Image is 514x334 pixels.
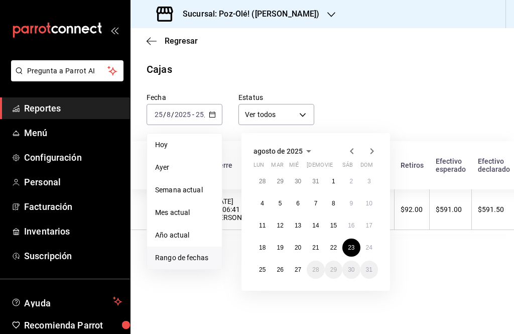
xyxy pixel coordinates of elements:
[24,151,122,164] span: Configuración
[24,318,122,332] span: Recomienda Parrot
[253,172,271,190] button: 28 de julio de 2025
[155,185,214,195] span: Semana actual
[295,244,301,251] abbr: 20 de agosto de 2025
[342,162,353,172] abbr: sábado
[289,162,299,172] abbr: miércoles
[307,216,324,235] button: 14 de agosto de 2025
[147,62,172,77] div: Cajas
[360,261,378,279] button: 31 de agosto de 2025
[259,178,266,185] abbr: 28 de julio de 2025
[325,162,333,172] abbr: viernes
[253,194,271,212] button: 4 de agosto de 2025
[155,230,214,241] span: Año actual
[24,175,122,189] span: Personal
[312,178,319,185] abbr: 31 de julio de 2025
[289,239,307,257] button: 20 de agosto de 2025
[289,216,307,235] button: 13 de agosto de 2025
[348,266,354,273] abbr: 30 de agosto de 2025
[289,261,307,279] button: 27 de agosto de 2025
[330,244,337,251] abbr: 22 de agosto de 2025
[253,145,315,157] button: agosto de 2025
[279,200,282,207] abbr: 5 de agosto de 2025
[342,216,360,235] button: 16 de agosto de 2025
[312,222,319,229] abbr: 14 de agosto de 2025
[342,172,360,190] button: 2 de agosto de 2025
[277,266,283,273] abbr: 26 de agosto de 2025
[367,178,371,185] abbr: 3 de agosto de 2025
[155,140,214,150] span: Hoy
[325,216,342,235] button: 15 de agosto de 2025
[271,162,283,172] abbr: martes
[27,66,108,76] span: Pregunta a Parrot AI
[166,110,171,119] input: --
[277,244,283,251] abbr: 19 de agosto de 2025
[192,110,194,119] span: -
[165,36,198,46] span: Regresar
[253,216,271,235] button: 11 de agosto de 2025
[271,194,289,212] button: 5 de agosto de 2025
[175,8,319,20] h3: Sucursal: Poz-Olé! ([PERSON_NAME])
[307,239,324,257] button: 21 de agosto de 2025
[253,239,271,257] button: 18 de agosto de 2025
[366,222,372,229] abbr: 17 de agosto de 2025
[366,266,372,273] abbr: 31 de agosto de 2025
[348,222,354,229] abbr: 16 de agosto de 2025
[325,239,342,257] button: 22 de agosto de 2025
[349,200,353,207] abbr: 9 de agosto de 2025
[195,110,204,119] input: --
[478,157,510,173] div: Efectivo declarado
[478,205,509,213] div: $591.50
[253,162,264,172] abbr: lunes
[342,239,360,257] button: 23 de agosto de 2025
[332,200,335,207] abbr: 8 de agosto de 2025
[307,261,324,279] button: 28 de agosto de 2025
[24,249,122,263] span: Suscripción
[271,216,289,235] button: 12 de agosto de 2025
[24,295,109,307] span: Ayuda
[7,73,123,83] a: Pregunta a Parrot AI
[307,194,324,212] button: 7 de agosto de 2025
[11,60,123,81] button: Pregunta a Parrot AI
[259,244,266,251] abbr: 18 de agosto de 2025
[204,110,207,119] span: /
[325,261,342,279] button: 29 de agosto de 2025
[238,104,314,125] div: Ver todos
[174,110,191,119] input: ----
[163,110,166,119] span: /
[271,261,289,279] button: 26 de agosto de 2025
[253,147,303,155] span: agosto de 2025
[277,178,283,185] abbr: 29 de julio de 2025
[24,126,122,140] span: Menú
[342,261,360,279] button: 30 de agosto de 2025
[110,26,118,34] button: open_drawer_menu
[366,200,372,207] abbr: 10 de agosto de 2025
[366,244,372,251] abbr: 24 de agosto de 2025
[24,101,122,115] span: Reportes
[289,194,307,212] button: 6 de agosto de 2025
[314,200,318,207] abbr: 7 de agosto de 2025
[307,162,366,172] abbr: jueves
[253,261,271,279] button: 25 de agosto de 2025
[155,253,214,263] span: Rango de fechas
[349,178,353,185] abbr: 2 de agosto de 2025
[360,162,373,172] abbr: domingo
[271,172,289,190] button: 29 de julio de 2025
[24,200,122,213] span: Facturación
[147,36,198,46] button: Regresar
[348,244,354,251] abbr: 23 de agosto de 2025
[325,194,342,212] button: 8 de agosto de 2025
[312,266,319,273] abbr: 28 de agosto de 2025
[213,161,267,169] div: Cierre
[259,266,266,273] abbr: 25 de agosto de 2025
[325,172,342,190] button: 1 de agosto de 2025
[360,172,378,190] button: 3 de agosto de 2025
[307,172,324,190] button: 31 de julio de 2025
[330,222,337,229] abbr: 15 de agosto de 2025
[24,225,122,238] span: Inventarios
[312,244,319,251] abbr: 21 de agosto de 2025
[295,266,301,273] abbr: 27 de agosto de 2025
[155,207,214,218] span: Mes actual
[261,200,264,207] abbr: 4 de agosto de 2025
[295,178,301,185] abbr: 30 de julio de 2025
[147,94,222,101] label: Fecha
